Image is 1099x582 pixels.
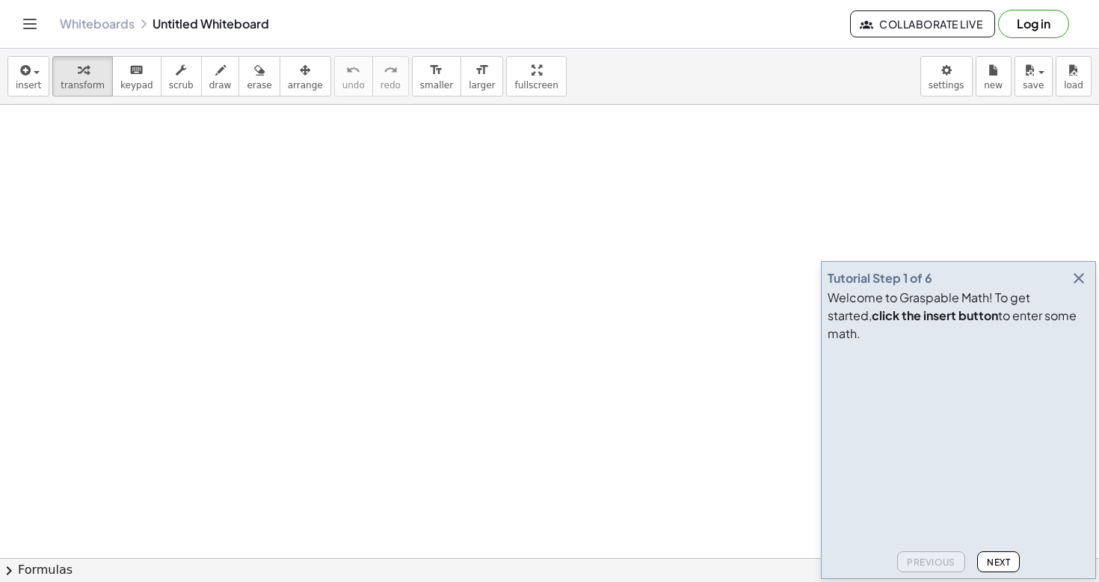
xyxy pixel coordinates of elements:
[280,56,331,97] button: arrange
[1064,80,1083,91] span: load
[60,16,135,31] a: Whiteboards
[112,56,161,97] button: keyboardkeypad
[7,56,49,97] button: insert
[469,80,495,91] span: larger
[850,10,995,37] button: Collaborate Live
[412,56,461,97] button: format_sizesmaller
[828,269,932,287] div: Tutorial Step 1 of 6
[920,56,973,97] button: settings
[61,80,105,91] span: transform
[1023,80,1044,91] span: save
[201,56,240,97] button: draw
[52,56,113,97] button: transform
[984,80,1003,91] span: new
[169,80,194,91] span: scrub
[429,61,443,79] i: format_size
[461,56,503,97] button: format_sizelarger
[342,80,365,91] span: undo
[872,307,998,323] b: click the insert button
[475,61,489,79] i: format_size
[987,557,1010,568] span: Next
[372,56,409,97] button: redoredo
[1015,56,1053,97] button: save
[863,17,982,31] span: Collaborate Live
[18,12,42,36] button: Toggle navigation
[120,80,153,91] span: keypad
[828,289,1089,343] div: Welcome to Graspable Math! To get started, to enter some math.
[288,80,323,91] span: arrange
[506,56,566,97] button: fullscreen
[247,80,271,91] span: erase
[16,80,41,91] span: insert
[334,56,373,97] button: undoundo
[238,56,280,97] button: erase
[381,80,401,91] span: redo
[384,61,398,79] i: redo
[998,10,1069,38] button: Log in
[346,61,360,79] i: undo
[514,80,558,91] span: fullscreen
[977,551,1020,572] button: Next
[929,80,964,91] span: settings
[420,80,453,91] span: smaller
[1056,56,1092,97] button: load
[209,80,232,91] span: draw
[976,56,1012,97] button: new
[161,56,202,97] button: scrub
[129,61,144,79] i: keyboard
